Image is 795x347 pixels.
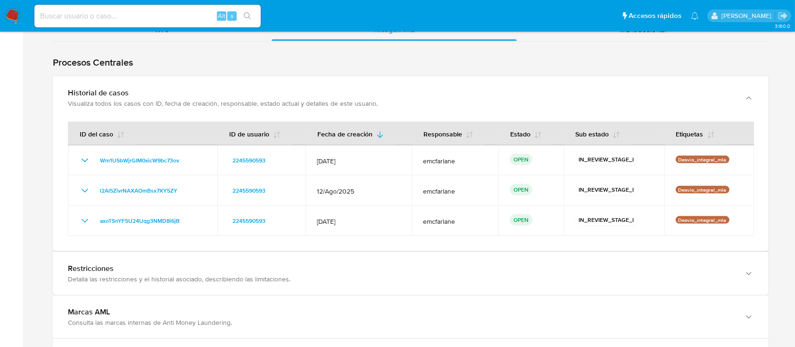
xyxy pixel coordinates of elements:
[238,9,257,23] button: search-icon
[53,252,769,295] button: RestriccionesDetalla las restricciones y el historial asociado, describiendo las limitaciones.
[53,57,769,68] h1: Procesos Centrales
[778,11,788,21] a: Salir
[68,264,735,273] div: Restricciones
[721,11,775,20] p: ezequiel.castrillon@mercadolibre.com
[691,12,699,20] a: Notificaciones
[68,275,735,283] div: Detalla las restricciones y el historial asociado, describiendo las limitaciones.
[775,22,790,30] span: 3.160.0
[218,11,225,20] span: Alt
[629,11,681,21] span: Accesos rápidos
[34,10,261,22] input: Buscar usuario o caso...
[231,11,233,20] span: s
